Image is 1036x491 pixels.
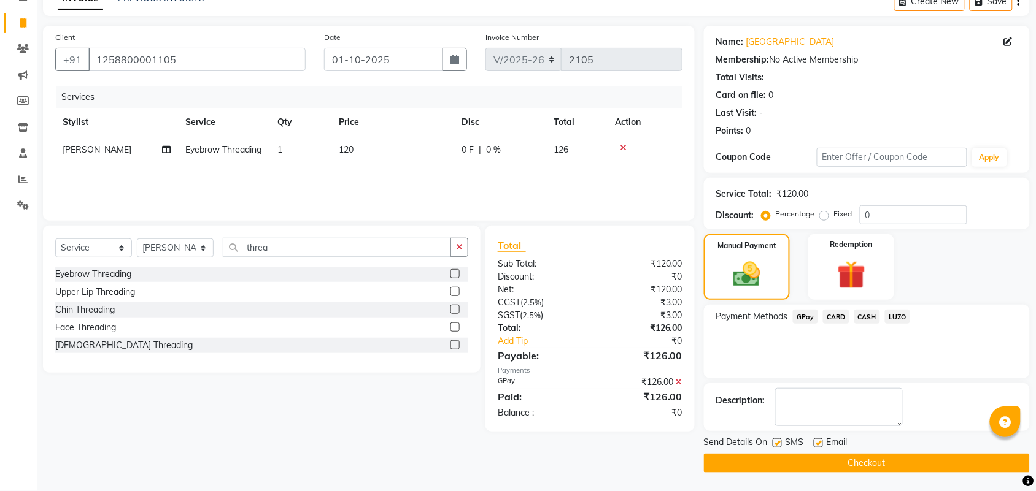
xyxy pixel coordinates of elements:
[590,257,692,270] div: ₹120.00
[55,303,115,316] div: Chin Threading
[462,143,474,156] span: 0 F
[972,148,1007,167] button: Apply
[607,335,692,348] div: ₹0
[716,89,767,102] div: Card on file:
[498,310,520,321] span: SGST
[590,309,692,322] div: ₹3.00
[331,108,454,136] th: Price
[746,36,835,48] a: [GEOGRAPHIC_DATA]
[769,89,774,102] div: 0
[827,436,848,451] span: Email
[277,144,282,155] span: 1
[834,208,852,219] label: Fixed
[716,36,744,48] div: Name:
[716,124,744,137] div: Points:
[485,32,539,43] label: Invoice Number
[489,335,607,348] a: Add Tip
[479,143,481,156] span: |
[746,124,751,137] div: 0
[793,310,818,324] span: GPay
[55,48,90,71] button: +91
[716,53,1018,66] div: No Active Membership
[489,406,590,419] div: Balance :
[523,297,541,307] span: 2.5%
[489,270,590,283] div: Discount:
[489,348,590,363] div: Payable:
[716,71,765,84] div: Total Visits:
[704,436,768,451] span: Send Details On
[63,144,131,155] span: [PERSON_NAME]
[716,310,788,323] span: Payment Methods
[854,310,881,324] span: CASH
[489,283,590,296] div: Net:
[56,86,692,108] div: Services
[55,339,193,352] div: [DEMOGRAPHIC_DATA] Threading
[590,322,692,335] div: ₹126.00
[608,108,682,136] th: Action
[830,239,873,250] label: Redemption
[590,348,692,363] div: ₹126.00
[185,144,261,155] span: Eyebrow Threading
[554,144,568,155] span: 126
[55,108,178,136] th: Stylist
[716,107,757,120] div: Last Visit:
[590,406,692,419] div: ₹0
[55,286,135,299] div: Upper Lip Threading
[489,389,590,404] div: Paid:
[776,208,815,219] label: Percentage
[324,32,341,43] label: Date
[546,108,608,136] th: Total
[885,310,910,324] span: LUZO
[786,436,804,451] span: SMS
[270,108,331,136] th: Qty
[489,296,590,309] div: ( )
[760,107,763,120] div: -
[489,322,590,335] div: Total:
[454,108,546,136] th: Disc
[223,238,451,257] input: Search or Scan
[498,365,682,376] div: Payments
[817,148,967,167] input: Enter Offer / Coupon Code
[498,297,520,308] span: CGST
[725,259,769,290] img: _cash.svg
[590,376,692,389] div: ₹126.00
[829,257,875,292] img: _gift.svg
[88,48,306,71] input: Search by Name/Mobile/Email/Code
[489,376,590,389] div: GPay
[590,270,692,283] div: ₹0
[55,268,131,281] div: Eyebrow Threading
[498,239,526,252] span: Total
[823,310,849,324] span: CARD
[777,188,809,200] div: ₹120.00
[339,144,354,155] span: 120
[716,151,817,164] div: Coupon Code
[590,389,692,404] div: ₹126.00
[716,209,754,222] div: Discount:
[489,257,590,270] div: Sub Total:
[590,283,692,296] div: ₹120.00
[178,108,270,136] th: Service
[55,32,75,43] label: Client
[716,394,765,407] div: Description:
[486,143,501,156] span: 0 %
[55,321,116,334] div: Face Threading
[590,296,692,309] div: ₹3.00
[716,188,772,200] div: Service Total:
[704,454,1030,473] button: Checkout
[717,240,776,251] label: Manual Payment
[716,53,770,66] div: Membership:
[522,310,541,320] span: 2.5%
[489,309,590,322] div: ( )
